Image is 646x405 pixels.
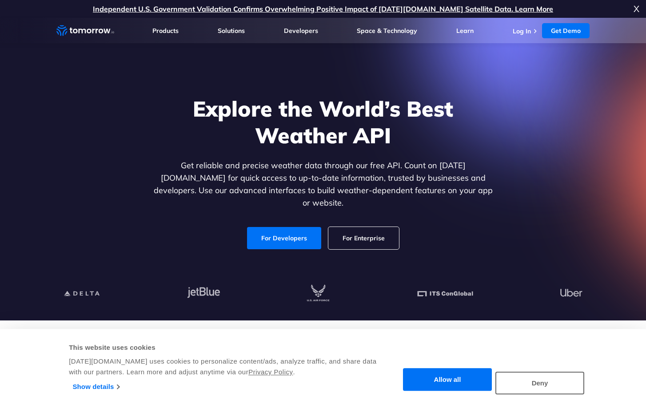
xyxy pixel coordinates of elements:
[357,27,417,35] a: Space & Technology
[247,227,321,249] a: For Developers
[328,227,399,249] a: For Enterprise
[218,27,245,35] a: Solutions
[542,23,590,38] a: Get Demo
[513,27,531,35] a: Log In
[56,24,114,37] a: Home link
[456,27,474,35] a: Learn
[93,4,553,13] a: Independent U.S. Government Validation Confirms Overwhelming Positive Impact of [DATE][DOMAIN_NAM...
[152,159,494,209] p: Get reliable and precise weather data through our free API. Count on [DATE][DOMAIN_NAME] for quic...
[403,369,492,391] button: Allow all
[69,356,387,377] div: [DATE][DOMAIN_NAME] uses cookies to personalize content/ads, analyze traffic, and share data with...
[284,27,318,35] a: Developers
[248,368,293,376] a: Privacy Policy
[495,372,584,394] button: Deny
[69,342,387,353] div: This website uses cookies
[152,95,494,149] h1: Explore the World’s Best Weather API
[152,27,179,35] a: Products
[73,380,120,393] a: Show details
